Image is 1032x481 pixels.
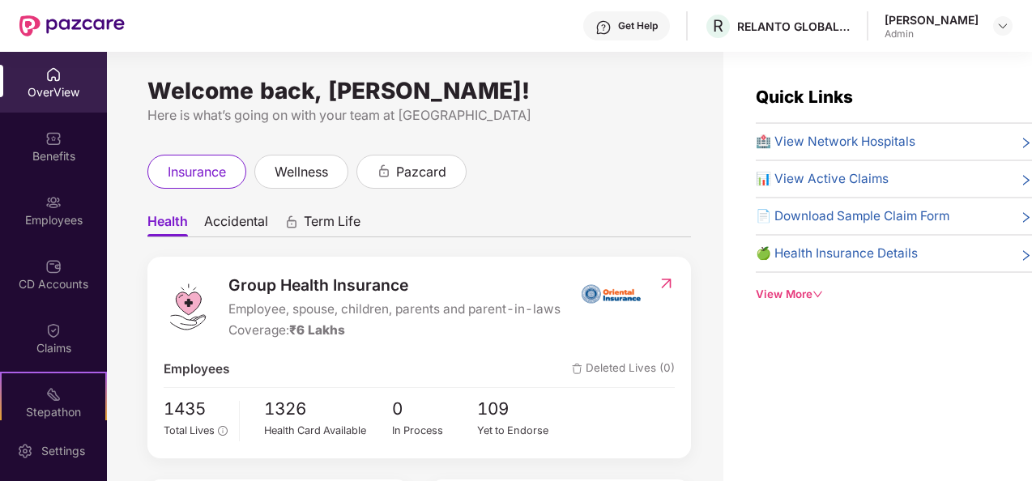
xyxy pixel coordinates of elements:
[572,364,582,374] img: deleteIcon
[164,360,229,379] span: Employees
[885,28,979,40] div: Admin
[147,213,188,236] span: Health
[45,130,62,147] img: svg+xml;base64,PHN2ZyBpZD0iQmVuZWZpdHMiIHhtbG5zPSJodHRwOi8vd3d3LnczLm9yZy8yMDAwL3N2ZyIgd2lkdGg9Ij...
[264,396,392,423] span: 1326
[1020,172,1032,189] span: right
[45,66,62,83] img: svg+xml;base64,PHN2ZyBpZD0iSG9tZSIgeG1sbnM9Imh0dHA6Ly93d3cudzMub3JnLzIwMDAvc3ZnIiB3aWR0aD0iMjAiIG...
[284,215,299,229] div: animation
[756,87,853,107] span: Quick Links
[756,169,889,189] span: 📊 View Active Claims
[996,19,1009,32] img: svg+xml;base64,PHN2ZyBpZD0iRHJvcGRvd24tMzJ4MzIiIHhtbG5zPSJodHRwOi8vd3d3LnczLm9yZy8yMDAwL3N2ZyIgd2...
[289,322,345,338] span: ₹6 Lakhs
[164,424,215,436] span: Total Lives
[572,360,675,379] span: Deleted Lives (0)
[17,443,33,459] img: svg+xml;base64,PHN2ZyBpZD0iU2V0dGluZy0yMHgyMCIgeG1sbnM9Imh0dHA6Ly93d3cudzMub3JnLzIwMDAvc3ZnIiB3aW...
[756,244,918,263] span: 🍏 Health Insurance Details
[36,443,90,459] div: Settings
[45,258,62,275] img: svg+xml;base64,PHN2ZyBpZD0iQ0RfQWNjb3VudHMiIGRhdGEtbmFtZT0iQ0QgQWNjb3VudHMiIHhtbG5zPSJodHRwOi8vd3...
[392,423,477,439] div: In Process
[595,19,612,36] img: svg+xml;base64,PHN2ZyBpZD0iSGVscC0zMngzMiIgeG1sbnM9Imh0dHA6Ly93d3cudzMub3JnLzIwMDAvc3ZnIiB3aWR0aD...
[19,15,125,36] img: New Pazcare Logo
[477,423,562,439] div: Yet to Endorse
[304,213,360,236] span: Term Life
[2,404,105,420] div: Stepathon
[1020,135,1032,151] span: right
[45,386,62,402] img: svg+xml;base64,PHN2ZyB4bWxucz0iaHR0cDovL3d3dy53My5vcmcvMjAwMC9zdmciIHdpZHRoPSIyMSIgaGVpZ2h0PSIyMC...
[228,321,561,340] div: Coverage:
[218,426,227,435] span: info-circle
[45,322,62,338] img: svg+xml;base64,PHN2ZyBpZD0iQ2xhaW0iIHhtbG5zPSJodHRwOi8vd3d3LnczLm9yZy8yMDAwL3N2ZyIgd2lkdGg9IjIwIi...
[168,162,226,182] span: insurance
[164,283,212,331] img: logo
[204,213,268,236] span: Accidental
[396,162,446,182] span: pazcard
[477,396,562,423] span: 109
[756,286,1032,303] div: View More
[756,132,915,151] span: 🏥 View Network Hospitals
[147,84,691,97] div: Welcome back, [PERSON_NAME]!
[164,396,228,423] span: 1435
[581,273,642,313] img: insurerIcon
[756,206,949,226] span: 📄 Download Sample Claim Form
[228,273,561,297] span: Group Health Insurance
[1020,210,1032,226] span: right
[658,275,675,292] img: RedirectIcon
[713,16,723,36] span: R
[1020,247,1032,263] span: right
[618,19,658,32] div: Get Help
[812,289,823,300] span: down
[45,194,62,211] img: svg+xml;base64,PHN2ZyBpZD0iRW1wbG95ZWVzIiB4bWxucz0iaHR0cDovL3d3dy53My5vcmcvMjAwMC9zdmciIHdpZHRoPS...
[737,19,851,34] div: RELANTO GLOBAL PRIVATE LIMITED
[228,300,561,319] span: Employee, spouse, children, parents and parent-in-laws
[264,423,392,439] div: Health Card Available
[147,105,691,126] div: Here is what’s going on with your team at [GEOGRAPHIC_DATA]
[392,396,477,423] span: 0
[275,162,328,182] span: wellness
[377,164,391,178] div: animation
[885,12,979,28] div: [PERSON_NAME]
